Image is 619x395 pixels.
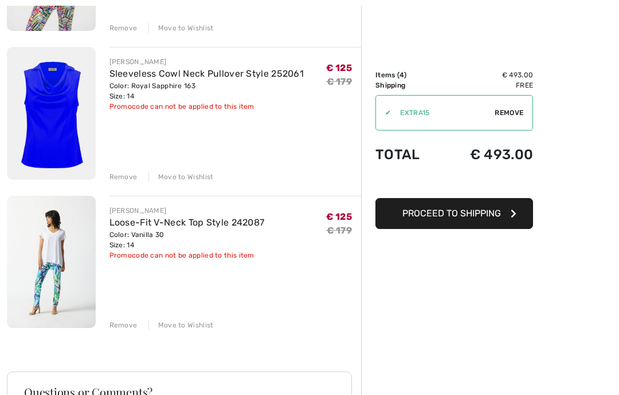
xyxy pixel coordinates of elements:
[109,172,138,182] div: Remove
[7,47,96,180] img: Sleeveless Cowl Neck Pullover Style 252061
[148,172,214,182] div: Move to Wishlist
[327,225,352,236] s: € 179
[109,230,265,250] div: Color: Vanilla 30 Size: 14
[326,211,352,222] span: € 125
[440,80,533,90] td: Free
[495,108,523,118] span: Remove
[375,198,533,229] button: Proceed to Shipping
[109,81,304,101] div: Color: Royal Sapphire 163 Size: 14
[326,62,352,73] span: € 125
[440,70,533,80] td: € 493.00
[7,196,96,328] img: Loose-Fit V-Neck Top Style 242087
[109,320,138,330] div: Remove
[109,250,265,260] div: Promocode can not be applied to this item
[109,68,304,79] a: Sleeveless Cowl Neck Pullover Style 252061
[375,135,440,174] td: Total
[109,57,304,67] div: [PERSON_NAME]
[148,320,214,330] div: Move to Wishlist
[376,108,391,118] div: ✔
[375,70,440,80] td: Items ( )
[109,23,138,33] div: Remove
[399,71,404,79] span: 4
[440,135,533,174] td: € 493.00
[327,76,352,87] s: € 179
[109,206,265,216] div: [PERSON_NAME]
[391,96,495,130] input: Promo code
[375,80,440,90] td: Shipping
[148,23,214,33] div: Move to Wishlist
[375,174,533,194] iframe: PayPal
[109,101,304,112] div: Promocode can not be applied to this item
[402,208,501,219] span: Proceed to Shipping
[109,217,265,228] a: Loose-Fit V-Neck Top Style 242087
